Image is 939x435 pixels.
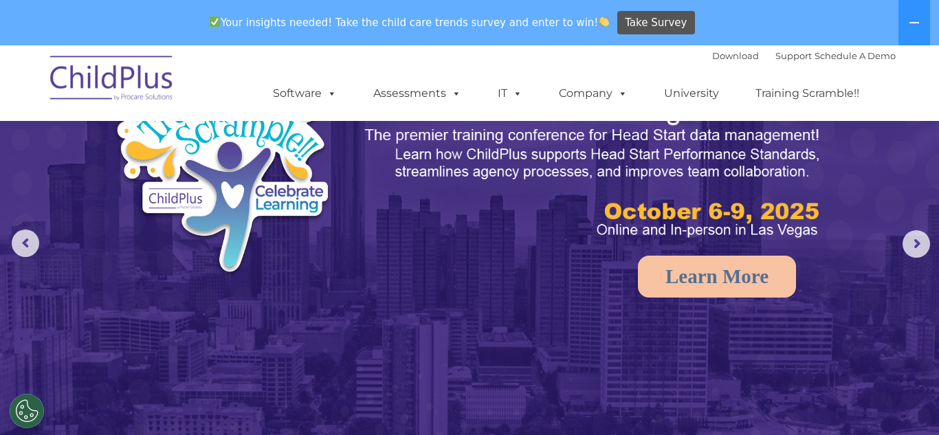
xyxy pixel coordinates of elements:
a: Take Survey [617,11,695,35]
a: Support [775,50,812,61]
img: ChildPlus by Procare Solutions [43,46,181,115]
button: Cookies Settings [10,394,44,428]
a: Schedule A Demo [815,50,896,61]
font: | [712,50,896,61]
img: ✅ [210,16,220,27]
a: Download [712,50,759,61]
span: Take Survey [625,11,687,35]
a: University [650,80,733,107]
span: Last name [191,91,233,101]
span: Your insights needed! Take the child care trends survey and enter to win! [203,9,615,36]
a: Training Scramble!! [742,80,873,107]
span: Phone number [191,147,250,157]
a: Software [259,80,351,107]
a: IT [484,80,536,107]
a: Assessments [360,80,475,107]
a: Company [545,80,641,107]
a: Learn More [638,256,796,298]
img: 👏 [599,16,609,27]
